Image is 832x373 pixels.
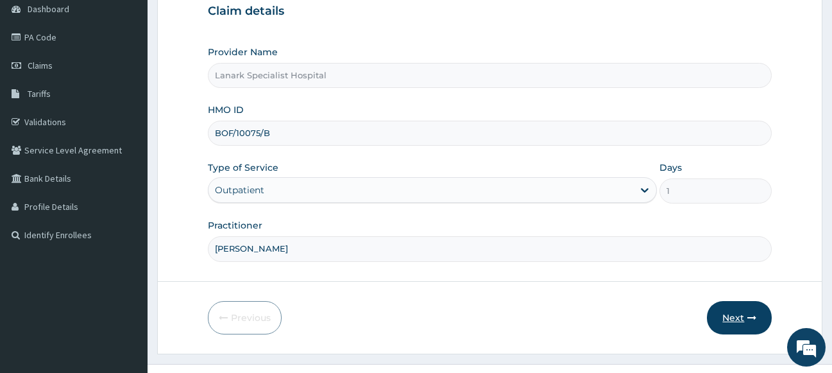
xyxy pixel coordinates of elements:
[208,301,282,334] button: Previous
[210,6,241,37] div: Minimize live chat window
[208,219,262,232] label: Practitioner
[28,88,51,100] span: Tariffs
[208,4,772,19] h3: Claim details
[67,72,216,89] div: Chat with us now
[208,103,244,116] label: HMO ID
[74,107,177,237] span: We're online!
[659,161,682,174] label: Days
[208,161,278,174] label: Type of Service
[28,60,53,71] span: Claims
[215,184,264,196] div: Outpatient
[208,121,772,146] input: Enter HMO ID
[208,46,278,58] label: Provider Name
[707,301,772,334] button: Next
[24,64,52,96] img: d_794563401_company_1708531726252_794563401
[208,236,772,261] input: Enter Name
[28,3,69,15] span: Dashboard
[6,242,244,287] textarea: Type your message and hit 'Enter'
